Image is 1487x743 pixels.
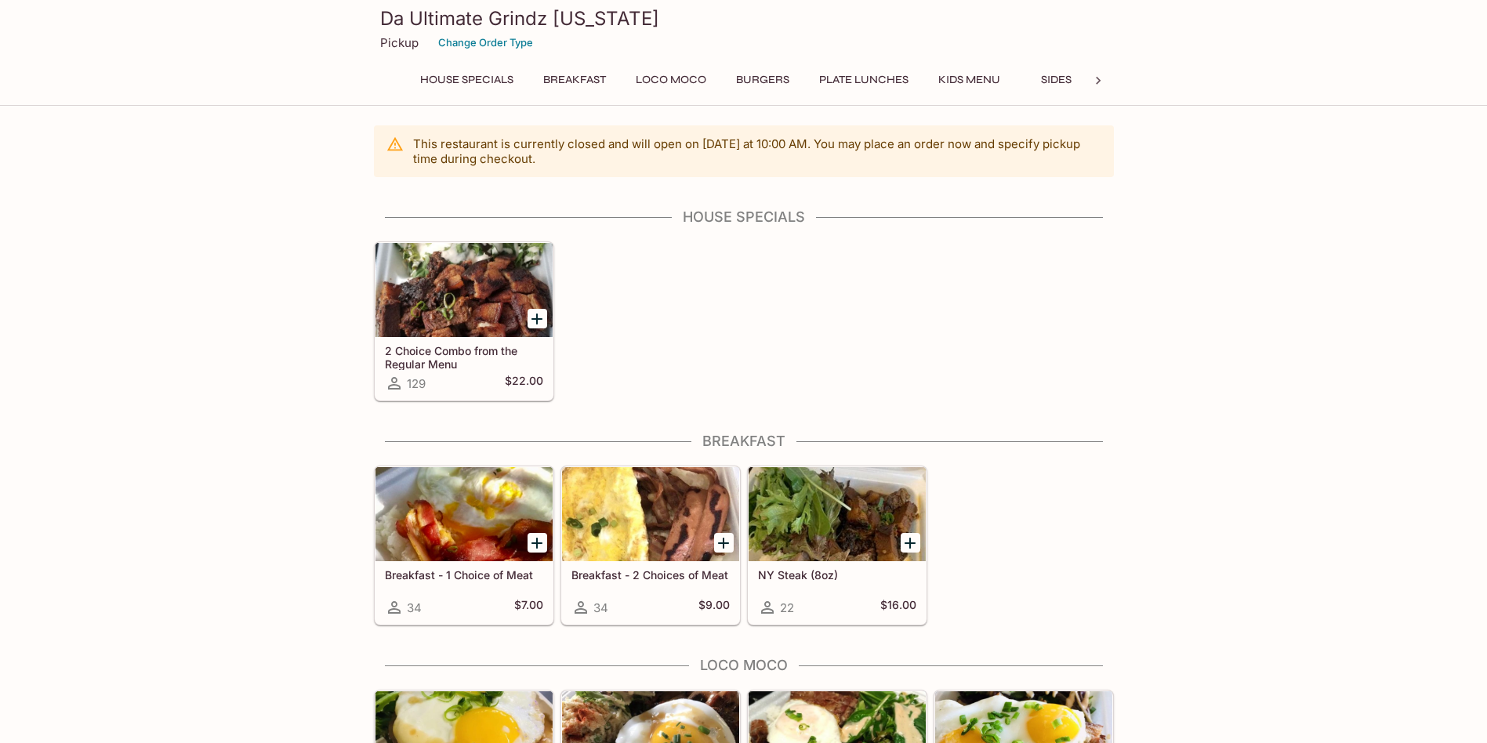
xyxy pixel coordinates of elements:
[811,69,917,91] button: Plate Lunches
[413,136,1101,166] p: This restaurant is currently closed and will open on [DATE] at 10:00 AM . You may place an order ...
[627,69,715,91] button: Loco Moco
[375,242,553,400] a: 2 Choice Combo from the Regular Menu129$22.00
[727,69,798,91] button: Burgers
[1021,69,1092,91] button: Sides
[374,433,1114,450] h4: Breakfast
[880,598,916,617] h5: $16.00
[561,466,740,625] a: Breakfast - 2 Choices of Meat34$9.00
[385,568,543,582] h5: Breakfast - 1 Choice of Meat
[375,467,553,561] div: Breakfast - 1 Choice of Meat
[562,467,739,561] div: Breakfast - 2 Choices of Meat
[535,69,615,91] button: Breakfast
[758,568,916,582] h5: NY Steak (8oz)
[514,598,543,617] h5: $7.00
[528,533,547,553] button: Add Breakfast - 1 Choice of Meat
[505,374,543,393] h5: $22.00
[571,568,730,582] h5: Breakfast - 2 Choices of Meat
[375,243,553,337] div: 2 Choice Combo from the Regular Menu
[431,31,540,55] button: Change Order Type
[748,466,927,625] a: NY Steak (8oz)22$16.00
[375,466,553,625] a: Breakfast - 1 Choice of Meat34$7.00
[528,309,547,328] button: Add 2 Choice Combo from the Regular Menu
[407,376,426,391] span: 129
[698,598,730,617] h5: $9.00
[901,533,920,553] button: Add NY Steak (8oz)
[374,657,1114,674] h4: Loco Moco
[380,6,1108,31] h3: Da Ultimate Grindz [US_STATE]
[714,533,734,553] button: Add Breakfast - 2 Choices of Meat
[593,600,608,615] span: 34
[374,208,1114,226] h4: House Specials
[385,344,543,370] h5: 2 Choice Combo from the Regular Menu
[407,600,422,615] span: 34
[780,600,794,615] span: 22
[749,467,926,561] div: NY Steak (8oz)
[930,69,1009,91] button: Kids Menu
[412,69,522,91] button: House Specials
[380,35,419,50] p: Pickup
